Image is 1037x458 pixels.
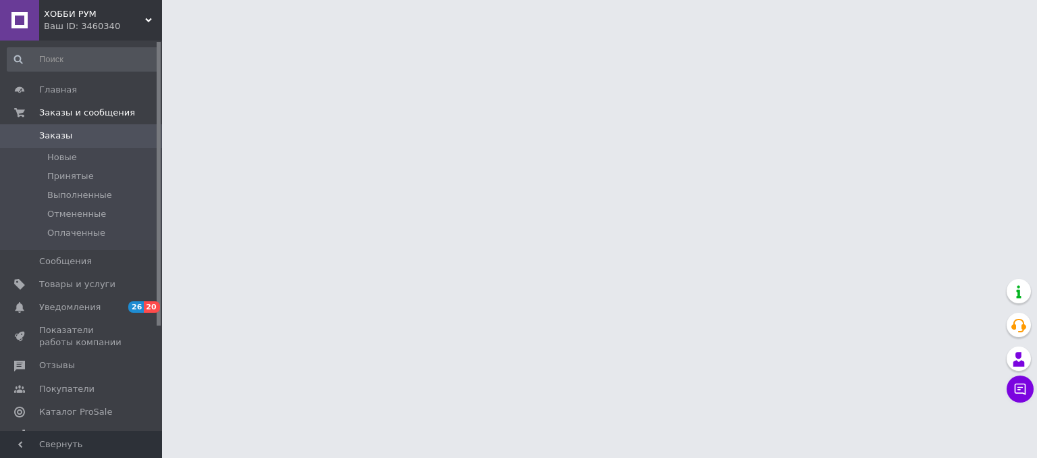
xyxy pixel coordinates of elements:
[39,255,92,268] span: Сообщения
[39,429,89,441] span: Аналитика
[44,20,162,32] div: Ваш ID: 3460340
[39,107,135,119] span: Заказы и сообщения
[39,278,115,290] span: Товары и услуги
[47,189,112,201] span: Выполненные
[39,130,72,142] span: Заказы
[47,208,106,220] span: Отмененные
[128,301,144,313] span: 26
[44,8,145,20] span: ХОББИ РУМ
[39,324,125,349] span: Показатели работы компании
[39,406,112,418] span: Каталог ProSale
[39,301,101,313] span: Уведомления
[1007,376,1034,403] button: Чат с покупателем
[47,151,77,163] span: Новые
[39,359,75,372] span: Отзывы
[7,47,159,72] input: Поиск
[39,383,95,395] span: Покупатели
[47,227,105,239] span: Оплаченные
[47,170,94,182] span: Принятые
[39,84,77,96] span: Главная
[144,301,159,313] span: 20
